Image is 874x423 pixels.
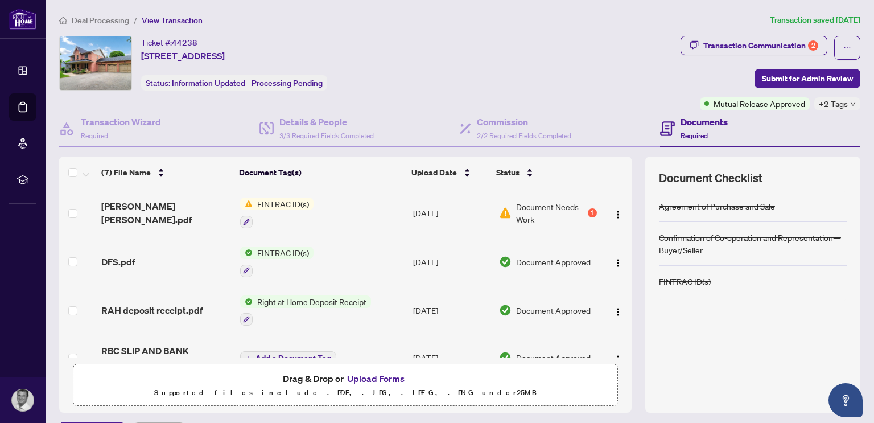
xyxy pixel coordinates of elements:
button: Submit for Admin Review [755,69,860,88]
span: RAH deposit receipt.pdf [101,303,203,317]
span: Mutual Release Approved [714,97,805,110]
span: FINTRAC ID(s) [253,247,314,259]
span: Drag & Drop or [283,371,408,386]
span: Document Needs Work [516,200,586,225]
p: Supported files include .PDF, .JPG, .JPEG, .PNG under 25 MB [80,386,611,400]
span: Document Checklist [659,170,762,186]
h4: Commission [477,115,571,129]
span: 3/3 Required Fields Completed [279,132,374,140]
button: Status IconFINTRAC ID(s) [240,198,314,228]
h4: Details & People [279,115,374,129]
button: Status IconFINTRAC ID(s) [240,247,314,277]
button: Open asap [828,383,863,417]
span: down [850,101,856,107]
div: Ticket #: [141,36,197,49]
button: Status IconRight at Home Deposit Receipt [240,295,371,326]
span: Required [81,132,108,140]
span: Deal Processing [72,15,129,26]
img: Profile Icon [12,389,34,411]
span: Document Approved [516,304,591,317]
span: (7) File Name [101,166,151,179]
button: Add a Document Tag [240,351,336,365]
td: [DATE] [409,335,494,380]
img: Logo [613,307,622,317]
img: Logo [613,258,622,268]
th: (7) File Name [97,157,234,188]
span: Drag & Drop orUpload FormsSupported files include .PDF, .JPG, .JPEG, .PNG under25MB [73,364,617,406]
div: FINTRAC ID(s) [659,275,711,288]
span: Submit for Admin Review [762,69,853,88]
article: Transaction saved [DATE] [770,14,860,27]
img: Status Icon [240,198,253,210]
span: [PERSON_NAME] [PERSON_NAME].pdf [101,199,230,227]
button: Transaction Communication2 [681,36,827,55]
span: Add a Document Tag [255,354,331,362]
button: Logo [609,204,627,222]
button: Add a Document Tag [240,350,336,365]
span: Upload Date [411,166,457,179]
img: Status Icon [240,247,253,259]
button: Logo [609,301,627,319]
button: Logo [609,253,627,271]
div: 1 [588,208,597,217]
th: Upload Date [407,157,492,188]
span: Information Updated - Processing Pending [172,78,323,88]
span: Required [681,132,708,140]
div: Confirmation of Co-operation and Representation—Buyer/Seller [659,231,847,256]
button: Logo [609,348,627,367]
span: DFS.pdf [101,255,135,269]
div: Status: [141,75,327,91]
img: Document Status [499,304,512,317]
th: Document Tag(s) [234,157,407,188]
img: logo [9,9,36,30]
span: +2 Tags [819,97,848,110]
span: home [59,17,67,24]
button: Upload Forms [344,371,408,386]
div: Transaction Communication [703,36,818,55]
td: [DATE] [409,237,494,286]
th: Status [492,157,598,188]
td: [DATE] [409,188,494,237]
span: RBC SLIP AND BANK DRAFT.png [101,344,230,371]
li: / [134,14,137,27]
img: Document Status [499,351,512,364]
img: Logo [613,355,622,364]
span: View Transaction [142,15,203,26]
span: Document Approved [516,256,591,268]
div: Agreement of Purchase and Sale [659,200,775,212]
span: plus [245,355,251,361]
img: IMG-N12182981_1.jpg [60,36,131,90]
img: Logo [613,210,622,219]
span: Right at Home Deposit Receipt [253,295,371,308]
td: [DATE] [409,286,494,335]
div: 2 [808,40,818,51]
span: 44238 [172,38,197,48]
img: Document Status [499,207,512,219]
img: Document Status [499,256,512,268]
span: [STREET_ADDRESS] [141,49,225,63]
h4: Documents [681,115,728,129]
span: FINTRAC ID(s) [253,198,314,210]
span: Status [496,166,520,179]
span: 2/2 Required Fields Completed [477,132,571,140]
h4: Transaction Wizard [81,115,161,129]
img: Status Icon [240,295,253,308]
span: ellipsis [843,44,851,52]
span: Document Approved [516,351,591,364]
